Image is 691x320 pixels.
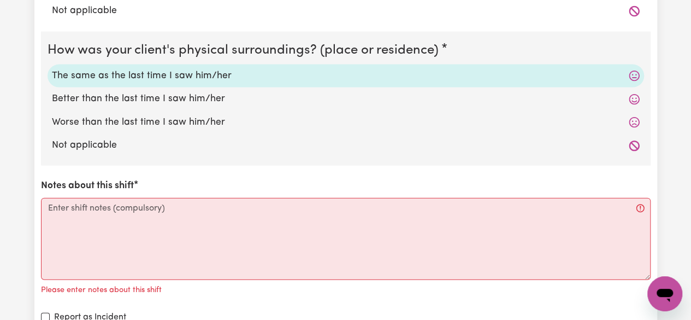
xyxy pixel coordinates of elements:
label: Worse than the last time I saw him/her [52,115,640,130]
label: Not applicable [52,138,640,153]
p: Please enter notes about this shift [41,284,162,296]
label: Not applicable [52,4,640,18]
iframe: Button to launch messaging window [647,276,682,311]
legend: How was your client's physical surroundings? (place or residence) [48,40,443,60]
label: Notes about this shift [41,179,134,193]
label: The same as the last time I saw him/her [52,69,640,83]
label: Better than the last time I saw him/her [52,92,640,106]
